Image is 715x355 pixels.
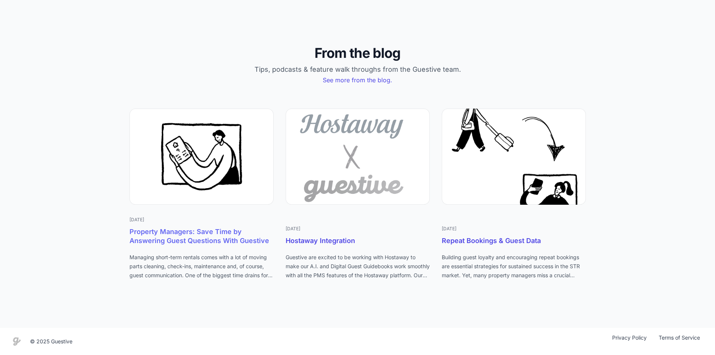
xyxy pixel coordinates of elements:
[653,334,706,349] a: Terms of Service
[129,228,269,245] a: Property Managers: Save Time by Answering Guest Questions With Guestive
[232,45,484,60] h2: From the blog
[442,226,456,232] time: [DATE]
[129,217,144,223] time: [DATE]
[286,237,355,245] a: Hostaway Integration
[442,237,541,245] a: Repeat Bookings & Guest Data
[606,334,653,349] a: Privacy Policy
[30,338,72,345] div: © 2025 Guestive
[323,76,392,84] a: See more from the blog.
[286,226,300,232] time: [DATE]
[232,63,484,76] p: Tips, podcasts & feature walk throughs from the Guestive team.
